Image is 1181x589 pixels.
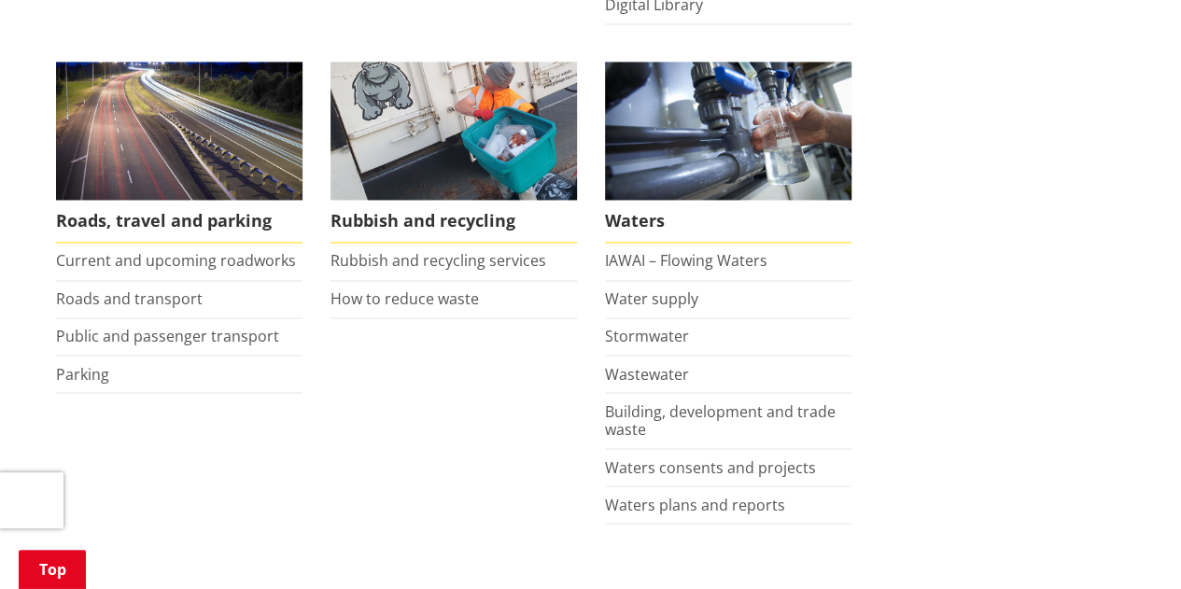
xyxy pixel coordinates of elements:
[56,288,203,309] a: Roads and transport
[56,200,302,243] span: Roads, travel and parking
[605,326,689,346] a: Stormwater
[330,62,577,244] a: Rubbish and recycling
[605,494,785,514] a: Waters plans and reports
[330,200,577,243] span: Rubbish and recycling
[605,62,851,201] img: Water treatment
[605,200,851,243] span: Waters
[605,456,816,477] a: Waters consents and projects
[605,62,851,244] a: Waters
[56,326,279,346] a: Public and passenger transport
[56,62,302,244] a: Roads, travel and parking Roads, travel and parking
[56,62,302,201] img: Roads, travel and parking
[330,62,577,201] img: Rubbish and recycling
[56,363,109,384] a: Parking
[605,400,836,439] a: Building, development and trade waste
[1095,511,1162,578] iframe: Messenger Launcher
[605,288,698,309] a: Water supply
[330,250,546,271] a: Rubbish and recycling services
[605,363,689,384] a: Wastewater
[56,250,296,271] a: Current and upcoming roadworks
[330,288,479,309] a: How to reduce waste
[605,250,767,271] a: IAWAI – Flowing Waters
[19,550,86,589] a: Top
